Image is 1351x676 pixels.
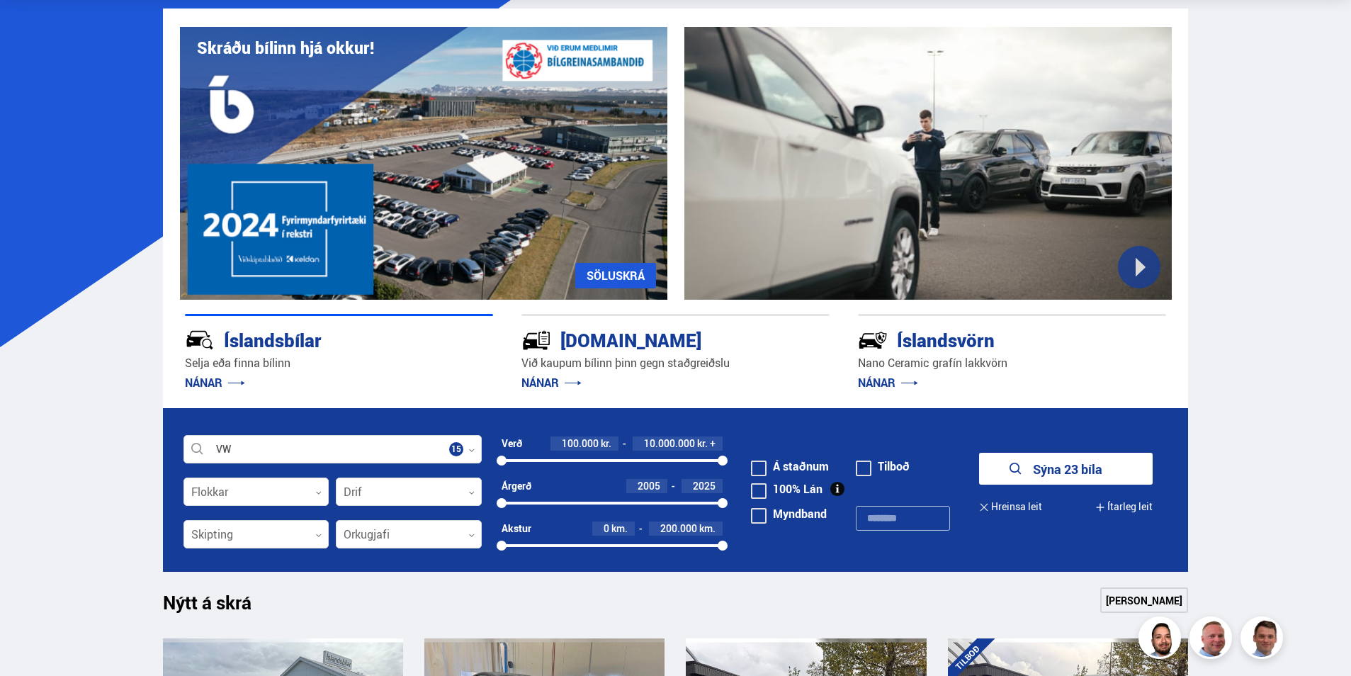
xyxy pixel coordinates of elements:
[502,523,531,534] div: Akstur
[858,375,918,390] a: NÁNAR
[710,438,716,449] span: +
[521,355,830,371] p: Við kaupum bílinn þinn gegn staðgreiðslu
[575,263,656,288] a: SÖLUSKRÁ
[751,483,823,495] label: 100% Lán
[1141,619,1183,661] img: nhp88E3Fdnt1Opn2.png
[562,436,599,450] span: 100.000
[521,325,551,355] img: tr5P-W3DuiFaO7aO.svg
[521,375,582,390] a: NÁNAR
[979,453,1153,485] button: Sýna 23 bíla
[1243,619,1285,661] img: FbJEzSuNWCJXmdc-.webp
[858,355,1166,371] p: Nano Ceramic grafín lakkvörn
[502,438,522,449] div: Verð
[11,6,54,48] button: Opna LiveChat spjallviðmót
[611,523,628,534] span: km.
[751,508,827,519] label: Myndband
[979,491,1042,523] button: Hreinsa leit
[601,438,611,449] span: kr.
[660,522,697,535] span: 200.000
[697,438,708,449] span: kr.
[180,27,667,300] img: eKx6w-_Home_640_.png
[185,375,245,390] a: NÁNAR
[856,461,910,472] label: Tilboð
[604,522,609,535] span: 0
[699,523,716,534] span: km.
[693,479,716,492] span: 2025
[502,480,531,492] div: Árgerð
[197,38,374,57] h1: Skráðu bílinn hjá okkur!
[644,436,695,450] span: 10.000.000
[185,327,443,351] div: Íslandsbílar
[185,355,493,371] p: Selja eða finna bílinn
[163,592,276,621] h1: Nýtt á skrá
[521,327,779,351] div: [DOMAIN_NAME]
[1192,619,1234,661] img: siFngHWaQ9KaOqBr.png
[858,325,888,355] img: -Svtn6bYgwAsiwNX.svg
[858,327,1116,351] div: Íslandsvörn
[1095,491,1153,523] button: Ítarleg leit
[185,325,215,355] img: JRvxyua_JYH6wB4c.svg
[638,479,660,492] span: 2005
[1100,587,1188,613] a: [PERSON_NAME]
[751,461,829,472] label: Á staðnum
